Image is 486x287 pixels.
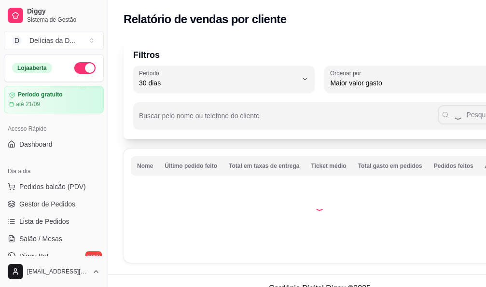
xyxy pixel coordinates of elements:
span: Diggy Bot [19,251,49,261]
a: DiggySistema de Gestão [4,4,104,27]
a: Período gratuitoaté 21/09 [4,86,104,113]
div: Delícias da D ... [29,36,75,45]
a: Dashboard [4,137,104,152]
span: D [12,36,22,45]
span: Diggy [27,7,100,16]
span: Pedidos balcão (PDV) [19,182,86,191]
a: Gestor de Pedidos [4,196,104,212]
article: Período gratuito [18,91,63,98]
button: Pedidos balcão (PDV) [4,179,104,194]
button: [EMAIL_ADDRESS][DOMAIN_NAME] [4,260,104,283]
a: Lista de Pedidos [4,214,104,229]
button: Alterar Status [74,62,96,74]
label: Período [139,69,162,77]
a: Salão / Mesas [4,231,104,246]
a: Diggy Botnovo [4,248,104,264]
div: Loading [315,201,324,211]
div: Acesso Rápido [4,121,104,137]
span: Gestor de Pedidos [19,199,75,209]
h2: Relatório de vendas por cliente [124,12,287,27]
span: [EMAIL_ADDRESS][DOMAIN_NAME] [27,268,88,275]
input: Buscar pelo nome ou telefone do cliente [139,115,438,124]
div: Dia a dia [4,164,104,179]
label: Ordenar por [330,69,364,77]
span: 30 dias [139,78,297,88]
div: Loja aberta [12,63,52,73]
span: Dashboard [19,139,53,149]
article: até 21/09 [16,100,40,108]
span: Salão / Mesas [19,234,62,244]
button: Select a team [4,31,104,50]
span: Sistema de Gestão [27,16,100,24]
span: Lista de Pedidos [19,217,69,226]
button: Período30 dias [133,66,315,93]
